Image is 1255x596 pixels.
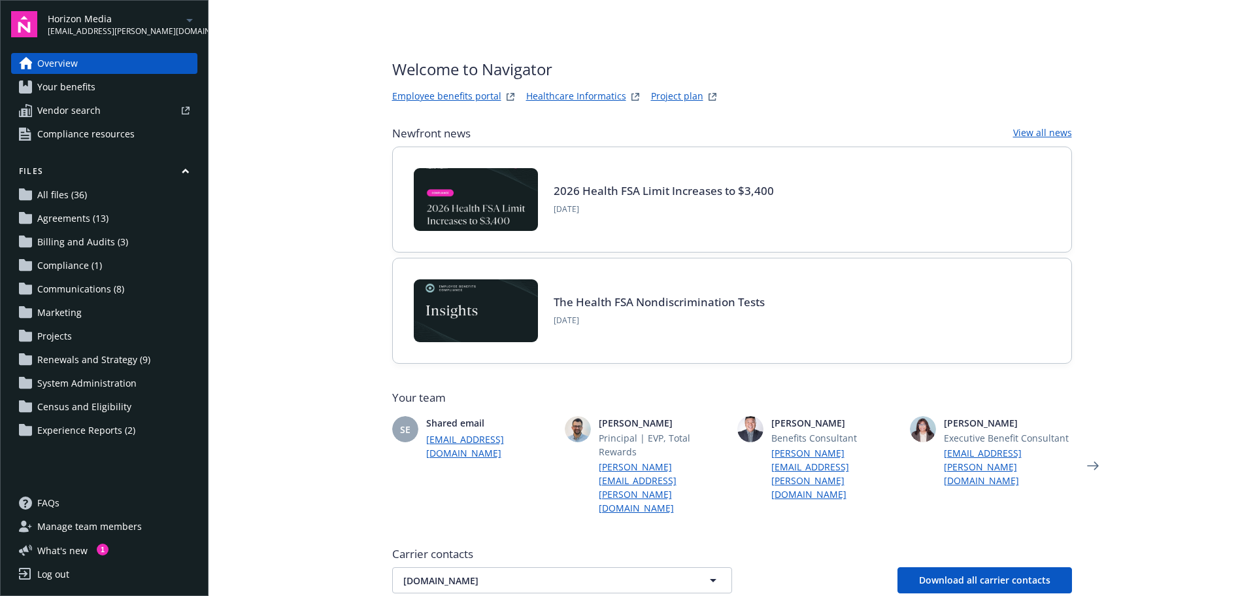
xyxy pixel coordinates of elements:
a: Manage team members [11,516,197,537]
a: View all news [1013,126,1072,141]
a: Billing and Audits (3) [11,232,197,253]
span: Your benefits [37,77,95,97]
button: Download all carrier contacts [897,567,1072,593]
a: All files (36) [11,184,197,205]
a: springbukWebsite [627,89,643,105]
img: photo [565,416,591,442]
img: navigator-logo.svg [11,11,37,37]
span: Billing and Audits (3) [37,232,128,253]
a: Experience Reports (2) [11,420,197,441]
span: What ' s new [37,544,88,557]
a: Compliance resources [11,124,197,145]
span: Welcome to Navigator [392,58,720,81]
span: System Administration [37,373,137,394]
a: Projects [11,326,197,347]
img: BLOG-Card Image - Compliance - 2026 Health FSA Limit Increases to $3,400.jpg [414,168,538,231]
a: striveWebsite [503,89,518,105]
button: [DOMAIN_NAME] [392,567,732,593]
div: 1 [97,544,109,555]
img: photo [910,416,936,442]
span: Your team [392,390,1072,406]
span: Vendor search [37,100,101,121]
a: Employee benefits portal [392,89,501,105]
a: [PERSON_NAME][EMAIL_ADDRESS][PERSON_NAME][DOMAIN_NAME] [599,460,727,515]
span: [PERSON_NAME] [944,416,1072,430]
a: Census and Eligibility [11,396,197,417]
a: Communications (8) [11,279,197,300]
span: Download all carrier contacts [919,574,1050,586]
span: Marketing [37,302,82,323]
button: What's new1 [11,544,109,557]
span: All files (36) [37,184,87,205]
span: Horizon Media [48,12,182,26]
img: Card Image - EB Compliance Insights.png [414,279,538,342]
a: Project plan [651,89,703,105]
a: FAQs [11,493,197,514]
a: 2026 Health FSA Limit Increases to $3,400 [554,183,774,198]
span: Census and Eligibility [37,396,131,417]
a: Marketing [11,302,197,323]
a: Agreements (13) [11,208,197,229]
span: Executive Benefit Consultant [944,431,1072,445]
div: Log out [37,564,69,585]
span: FAQs [37,493,59,514]
span: [DOMAIN_NAME] [403,574,675,587]
a: arrowDropDown [182,12,197,27]
button: Files [11,166,197,182]
span: Experience Reports (2) [37,420,135,441]
a: Healthcare Informatics [526,89,626,105]
span: Compliance (1) [37,255,102,276]
a: Overview [11,53,197,74]
span: Agreements (13) [37,208,109,229]
a: System Administration [11,373,197,394]
span: Shared email [426,416,554,430]
span: Manage team members [37,516,142,537]
span: Overview [37,53,78,74]
span: Projects [37,326,72,347]
span: SE [400,423,410,436]
a: Compliance (1) [11,255,197,276]
a: [PERSON_NAME][EMAIL_ADDRESS][PERSON_NAME][DOMAIN_NAME] [771,446,899,501]
span: Communications (8) [37,279,124,300]
span: [DATE] [554,203,774,215]
a: [EMAIL_ADDRESS][PERSON_NAME][DOMAIN_NAME] [944,446,1072,487]
span: Benefits Consultant [771,431,899,445]
a: Your benefits [11,77,197,97]
a: Next [1082,455,1103,476]
span: [DATE] [554,315,765,326]
a: [EMAIL_ADDRESS][DOMAIN_NAME] [426,432,554,460]
span: Compliance resources [37,124,135,145]
a: projectPlanWebsite [705,89,720,105]
span: [EMAIL_ADDRESS][PERSON_NAME][DOMAIN_NAME] [48,26,182,37]
img: photo [737,416,763,442]
a: The Health FSA Nondiscrimination Tests [554,294,765,309]
span: Principal | EVP, Total Rewards [599,431,727,459]
span: Newfront news [392,126,471,141]
button: Horizon Media[EMAIL_ADDRESS][PERSON_NAME][DOMAIN_NAME]arrowDropDown [48,11,197,37]
span: [PERSON_NAME] [599,416,727,430]
span: [PERSON_NAME] [771,416,899,430]
a: Vendor search [11,100,197,121]
a: Renewals and Strategy (9) [11,349,197,370]
span: Carrier contacts [392,546,1072,562]
span: Renewals and Strategy (9) [37,349,150,370]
